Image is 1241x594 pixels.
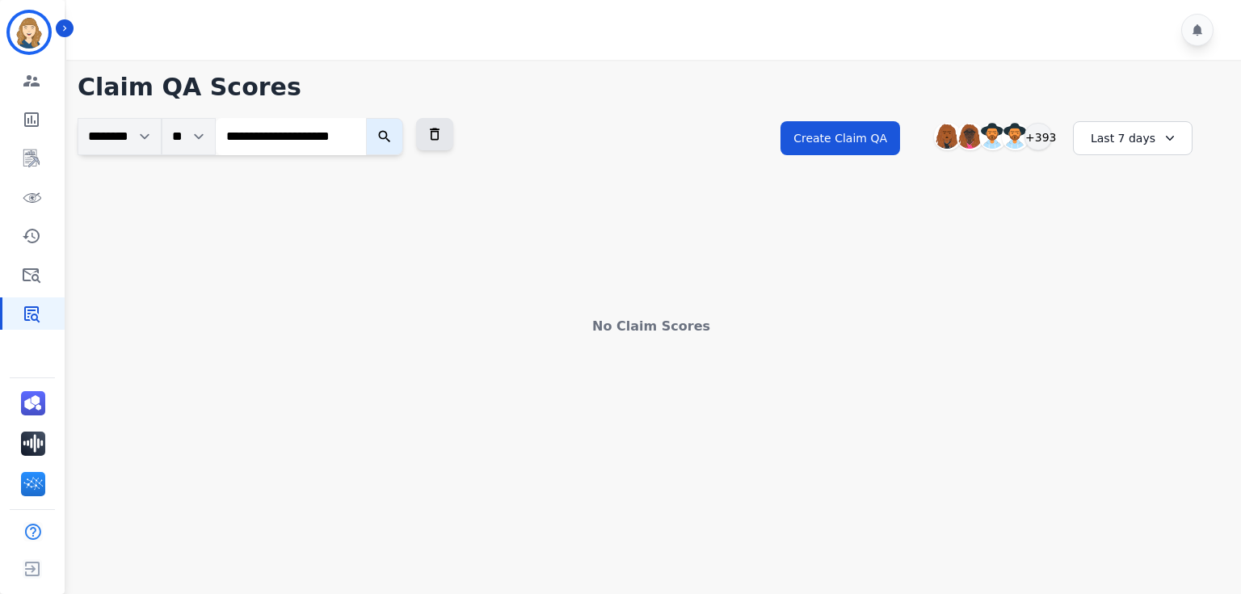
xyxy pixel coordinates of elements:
div: No Claim Scores [78,317,1225,336]
div: Last 7 days [1073,121,1193,155]
h1: Claim QA Scores [78,73,1225,102]
button: Create Claim QA [780,121,900,155]
img: Bordered avatar [10,13,48,52]
div: +393 [1024,123,1052,150]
